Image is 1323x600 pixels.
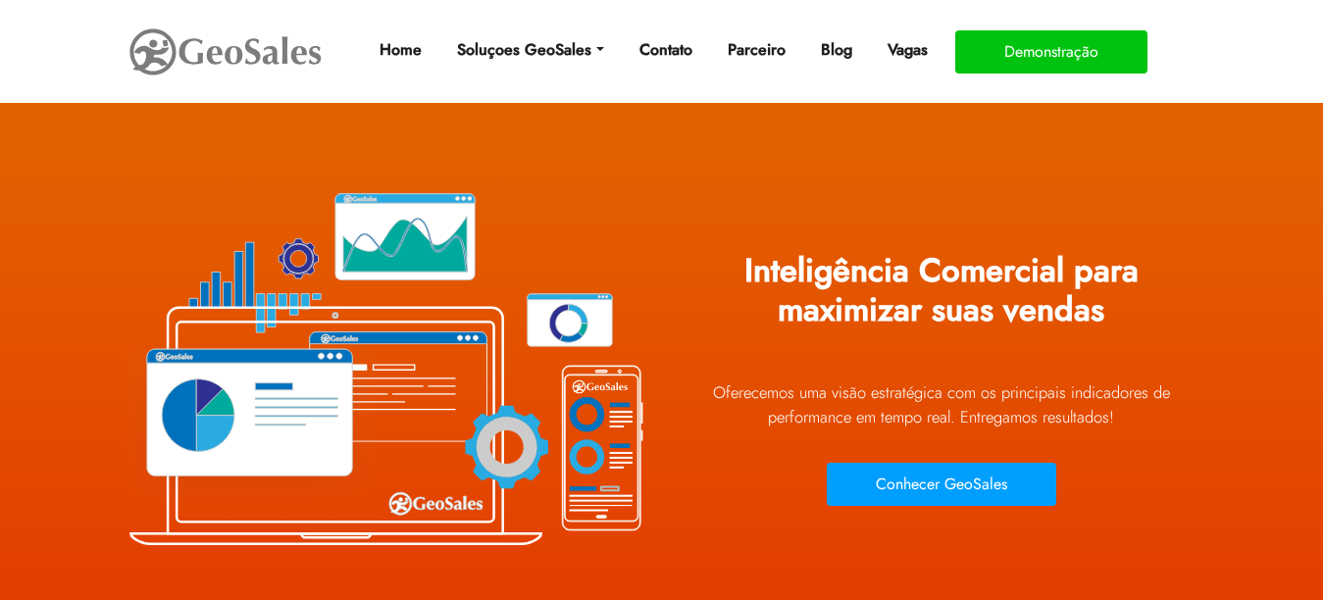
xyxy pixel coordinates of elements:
a: Contato [632,30,700,70]
h1: Inteligência Comercial para maximizar suas vendas [677,237,1206,359]
a: Blog [813,30,860,70]
button: Demonstração [955,30,1147,74]
a: Soluçoes GeoSales [449,30,611,70]
a: Home [372,30,430,70]
p: Oferecemos uma visão estratégica com os principais indicadores de performance em tempo real. Ent... [677,380,1206,429]
a: Vagas [880,30,936,70]
a: Parceiro [720,30,793,70]
img: GeoSales [127,25,324,79]
button: Conhecer GeoSales [827,463,1056,506]
img: Plataforma GeoSales [118,147,647,588]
